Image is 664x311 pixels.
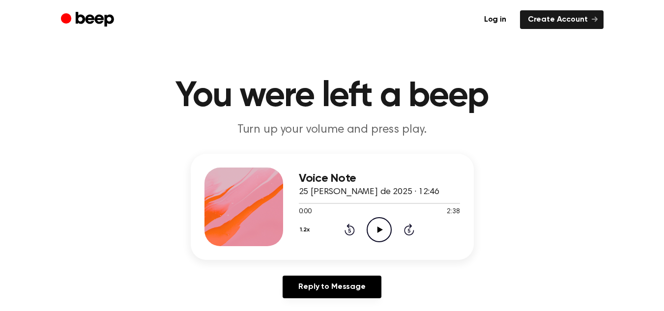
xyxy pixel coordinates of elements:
span: 25 [PERSON_NAME] de 2025 · 12:46 [299,188,439,197]
button: 1.2x [299,222,314,238]
a: Beep [61,10,116,29]
h3: Voice Note [299,172,460,185]
a: Reply to Message [283,276,381,298]
p: Turn up your volume and press play. [144,122,521,138]
span: 0:00 [299,207,312,217]
a: Log in [476,10,514,29]
a: Create Account [520,10,604,29]
span: 2:38 [447,207,460,217]
h1: You were left a beep [81,79,584,114]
